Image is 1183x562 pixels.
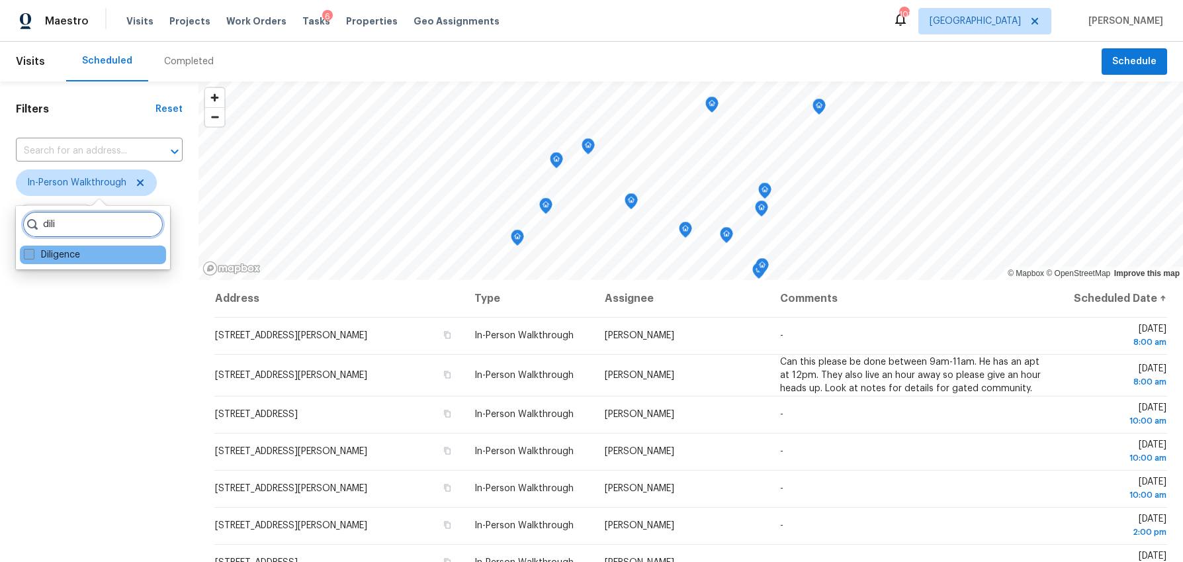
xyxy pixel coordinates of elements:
[24,248,80,261] label: Diligence
[780,331,783,340] span: -
[582,138,595,159] div: Map marker
[215,447,367,456] span: [STREET_ADDRESS][PERSON_NAME]
[899,8,908,21] div: 102
[780,484,783,493] span: -
[164,55,214,68] div: Completed
[1066,403,1166,428] span: [DATE]
[226,15,286,28] span: Work Orders
[474,331,574,340] span: In-Person Walkthrough
[82,54,132,68] div: Scheduled
[215,410,298,419] span: [STREET_ADDRESS]
[769,280,1055,317] th: Comments
[1066,414,1166,428] div: 10:00 am
[169,15,210,28] span: Projects
[441,445,453,457] button: Copy Address
[322,10,333,23] div: 6
[780,410,783,419] span: -
[205,88,224,107] button: Zoom in
[205,108,224,126] span: Zoom out
[474,410,574,419] span: In-Person Walkthrough
[752,263,766,283] div: Map marker
[550,152,563,173] div: Map marker
[605,410,674,419] span: [PERSON_NAME]
[1112,54,1157,70] span: Schedule
[474,371,574,380] span: In-Person Walkthrough
[215,331,367,340] span: [STREET_ADDRESS][PERSON_NAME]
[165,142,184,161] button: Open
[812,99,826,119] div: Map marker
[605,521,674,530] span: [PERSON_NAME]
[414,15,500,28] span: Geo Assignments
[302,17,330,26] span: Tasks
[1066,514,1166,539] span: [DATE]
[1066,526,1166,539] div: 2:00 pm
[1046,269,1110,278] a: OpenStreetMap
[780,447,783,456] span: -
[441,519,453,531] button: Copy Address
[16,103,155,116] h1: Filters
[215,371,367,380] span: [STREET_ADDRESS][PERSON_NAME]
[441,408,453,420] button: Copy Address
[45,15,89,28] span: Maestro
[215,521,367,530] span: [STREET_ADDRESS][PERSON_NAME]
[155,103,183,116] div: Reset
[474,484,574,493] span: In-Person Walkthrough
[474,447,574,456] span: In-Person Walkthrough
[625,193,638,214] div: Map marker
[1066,364,1166,389] span: [DATE]
[705,97,719,117] div: Map marker
[605,447,674,456] span: [PERSON_NAME]
[1066,451,1166,465] div: 10:00 am
[202,261,261,276] a: Mapbox homepage
[539,198,552,218] div: Map marker
[1066,336,1166,349] div: 8:00 am
[1066,477,1166,502] span: [DATE]
[605,371,674,380] span: [PERSON_NAME]
[1083,15,1163,28] span: [PERSON_NAME]
[1066,324,1166,349] span: [DATE]
[605,331,674,340] span: [PERSON_NAME]
[1066,489,1166,502] div: 10:00 am
[679,222,692,242] div: Map marker
[594,280,769,317] th: Assignee
[756,258,769,279] div: Map marker
[215,484,367,493] span: [STREET_ADDRESS][PERSON_NAME]
[758,183,771,203] div: Map marker
[1066,440,1166,465] span: [DATE]
[930,15,1021,28] span: [GEOGRAPHIC_DATA]
[474,521,574,530] span: In-Person Walkthrough
[441,369,453,381] button: Copy Address
[780,521,783,530] span: -
[214,280,464,317] th: Address
[126,15,153,28] span: Visits
[346,15,398,28] span: Properties
[720,227,733,248] div: Map marker
[16,141,146,162] input: Search for an address...
[1114,269,1180,278] a: Improve this map
[1102,48,1167,75] button: Schedule
[1008,269,1044,278] a: Mapbox
[1055,280,1167,317] th: Scheduled Date ↑
[605,484,674,493] span: [PERSON_NAME]
[755,201,768,221] div: Map marker
[16,47,45,76] span: Visits
[1066,375,1166,389] div: 8:00 am
[205,107,224,126] button: Zoom out
[511,230,524,250] div: Map marker
[441,482,453,494] button: Copy Address
[441,329,453,341] button: Copy Address
[27,176,126,189] span: In-Person Walkthrough
[198,81,1183,280] canvas: Map
[464,280,593,317] th: Type
[780,357,1041,393] span: Can this please be done between 9am-11am. He has an apt at 12pm. They also live an hour away so p...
